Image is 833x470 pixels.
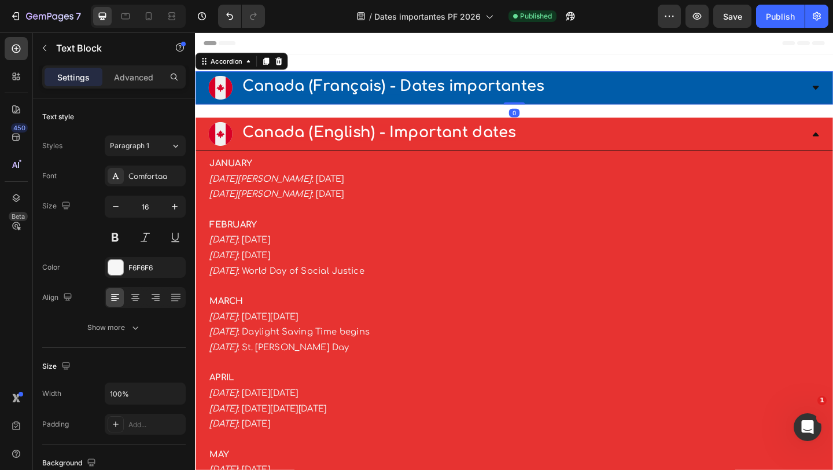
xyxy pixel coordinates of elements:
p: Settings [57,71,90,83]
button: Paragraph 1 [105,135,186,156]
p: : World Day of Social Justice [16,251,679,268]
div: Undo/Redo [218,5,265,28]
i: [DATE] [16,387,46,398]
div: 0 [341,83,353,92]
i: [DATE] [16,304,46,314]
div: Size [42,359,73,374]
p: Text Block [56,41,154,55]
p: : [DATE][DATE][DATE] [16,401,679,418]
iframe: Intercom live chat [794,413,821,441]
div: Padding [42,419,69,429]
p: : [DATE] [16,418,679,435]
strong: APRIL [16,370,42,381]
span: Dates importantes PF 2026 [374,10,481,23]
div: Width [42,388,61,399]
div: Align [42,290,75,306]
button: Save [713,5,751,28]
i: [DATE] [16,321,46,331]
i: [DATE] [16,237,46,248]
div: Size [42,199,73,214]
i: [DATE][PERSON_NAME] [16,171,127,181]
i: [DATE] [16,254,46,265]
i: [DATE] [16,404,46,414]
p: : [DATE] [16,151,679,168]
div: Styles [42,141,62,151]
p: : St. [PERSON_NAME] Day [16,335,679,351]
button: 7 [5,5,86,28]
i: [DATE] [16,221,46,231]
span: Canada (English) - Important dates [51,100,349,118]
span: 1 [817,396,827,405]
i: [DATE] [16,337,46,348]
div: Add... [128,420,183,430]
p: : [DATE] [16,234,679,251]
i: [DATE] [16,421,46,431]
strong: FEBRUARY [16,204,67,214]
p: : [DATE][DATE] [16,384,679,401]
div: Color [42,262,60,273]
p: : [DATE] [16,168,679,185]
div: Text style [42,112,74,122]
iframe: Design area [195,32,833,470]
input: Auto [105,383,185,404]
div: 450 [11,123,28,133]
p: 7 [76,9,81,23]
div: F6F6F6 [128,263,183,273]
i: [DATE][PERSON_NAME] [16,154,127,164]
span: Published [520,11,552,21]
button: Show more [42,317,186,338]
p: : Daylight Saving Time begins [16,318,679,335]
strong: MAY [16,454,37,464]
p: Advanced [114,71,153,83]
div: Show more [87,322,141,333]
strong: MARCH [16,287,52,298]
span: / [369,10,372,23]
strong: JANUARY [16,137,62,148]
button: Publish [756,5,805,28]
div: Font [42,171,57,181]
span: Paragraph 1 [110,141,149,151]
span: Save [723,12,742,21]
p: : [DATE] [16,218,679,234]
p: : [DATE][DATE] [16,301,679,318]
div: Publish [766,10,795,23]
div: Comfortaa [128,171,183,182]
div: Beta [9,212,28,221]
